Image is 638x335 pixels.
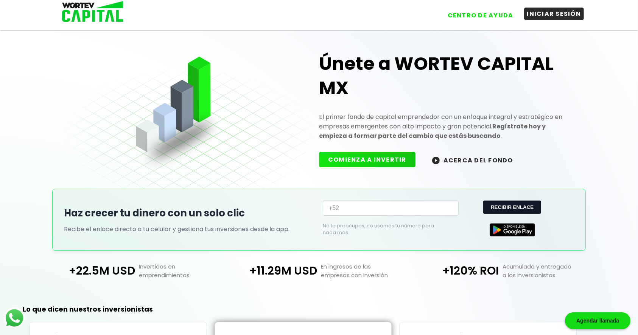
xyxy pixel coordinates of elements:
button: CENTRO DE AYUDA [445,9,517,22]
p: +11.29M USD [228,262,317,279]
strong: Regístrate hoy y empieza a formar parte del cambio que estás buscando [319,122,546,140]
p: Acumulado y entregado a los inversionistas [499,262,592,279]
h1: Únete a WORTEV CAPITAL MX [319,52,574,100]
button: ACERCA DEL FONDO [423,152,522,168]
p: No te preocupes, no usamos tu número para nada más. [323,222,447,236]
div: Agendar llamada [565,312,630,329]
h2: Haz crecer tu dinero con un solo clic [64,206,315,221]
a: INICIAR SESIÓN [517,3,584,22]
a: CENTRO DE AYUDA [437,3,517,22]
p: El primer fondo de capital emprendedor con un enfoque integral y estratégico en empresas emergent... [319,112,574,140]
button: RECIBIR ENLACE [483,201,541,214]
p: +22.5M USD [46,262,135,279]
img: Google Play [490,223,535,236]
a: COMIENZA A INVERTIR [319,155,423,164]
img: wortev-capital-acerca-del-fondo [432,157,440,164]
button: INICIAR SESIÓN [524,8,584,20]
p: Recibe el enlace directo a tu celular y gestiona tus inversiones desde la app. [64,224,315,234]
p: En ingresos de las empresas con inversión [317,262,410,279]
button: COMIENZA A INVERTIR [319,152,415,167]
img: logos_whatsapp-icon.242b2217.svg [4,307,25,329]
p: Invertidos en emprendimientos [135,262,228,279]
p: +120% ROI [410,262,499,279]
